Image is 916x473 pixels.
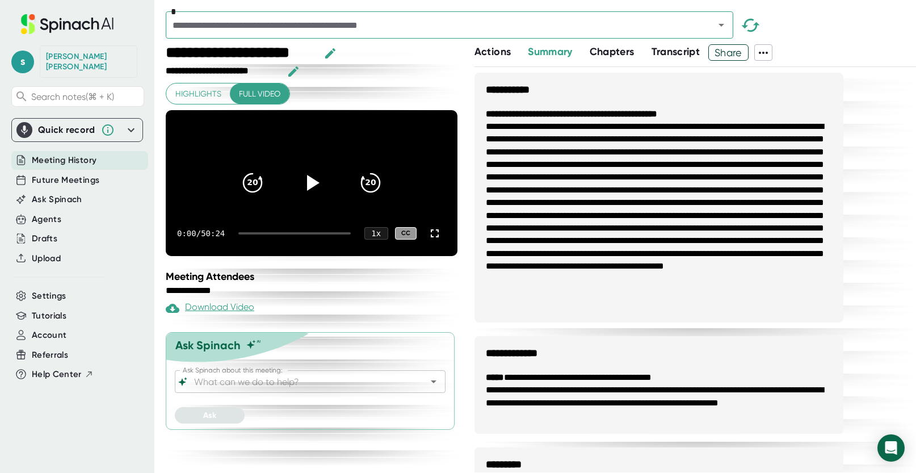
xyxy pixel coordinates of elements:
button: Agents [32,213,61,226]
div: CC [395,227,417,240]
span: Ask [203,411,216,420]
div: Open Intercom Messenger [877,434,905,462]
span: Search notes (⌘ + K) [31,91,114,102]
button: Transcript [652,44,700,60]
button: Help Center [32,368,94,381]
button: Account [32,329,66,342]
span: Transcript [652,45,700,58]
span: s [11,51,34,73]
span: Actions [474,45,511,58]
div: 0:00 / 50:24 [177,229,225,238]
button: Ask Spinach [32,193,82,206]
button: Future Meetings [32,174,99,187]
button: Share [708,44,749,61]
div: Ask Spinach [175,338,241,352]
button: Open [426,374,442,390]
button: Meeting History [32,154,96,167]
span: Highlights [175,87,221,101]
button: Actions [474,44,511,60]
div: Download Video [166,302,254,315]
div: 1 x [364,227,388,240]
button: Highlights [166,83,230,104]
button: Full video [230,83,289,104]
button: Chapters [590,44,635,60]
span: Full video [239,87,280,101]
span: Help Center [32,368,82,381]
div: Shane Steinke [46,52,131,72]
button: Tutorials [32,309,66,323]
button: Referrals [32,349,68,362]
button: Summary [528,44,572,60]
button: Drafts [32,232,57,245]
span: Share [709,43,748,62]
input: What can we do to help? [192,374,409,390]
div: Quick record [16,119,138,141]
div: Meeting Attendees [166,270,460,283]
div: Quick record [38,124,95,136]
button: Open [713,17,729,33]
button: Upload [32,252,61,265]
span: Summary [528,45,572,58]
button: Ask [175,407,245,424]
span: Chapters [590,45,635,58]
button: Settings [32,290,66,303]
